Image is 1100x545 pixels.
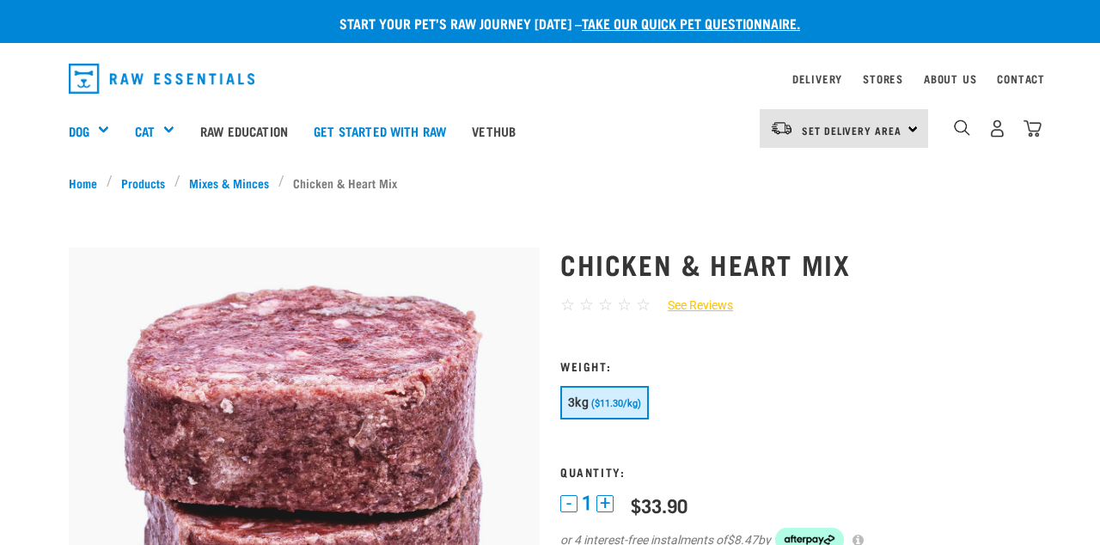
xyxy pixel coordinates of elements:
[135,121,155,141] a: Cat
[636,295,651,315] span: ☆
[802,127,901,133] span: Set Delivery Area
[954,119,970,136] img: home-icon-1@2x.png
[770,120,793,136] img: van-moving.png
[560,248,1031,279] h1: Chicken & Heart Mix
[617,295,632,315] span: ☆
[651,297,733,315] a: See Reviews
[579,295,594,315] span: ☆
[792,76,842,82] a: Delivery
[631,494,687,516] div: $33.90
[69,121,89,141] a: Dog
[1024,119,1042,138] img: home-icon@2x.png
[69,174,1031,192] nav: breadcrumbs
[560,465,1031,478] h3: Quantity:
[582,494,592,512] span: 1
[187,96,301,165] a: Raw Education
[582,19,800,27] a: take our quick pet questionnaire.
[988,119,1006,138] img: user.png
[180,174,278,192] a: Mixes & Minces
[591,398,641,409] span: ($11.30/kg)
[997,76,1045,82] a: Contact
[459,96,529,165] a: Vethub
[596,495,614,512] button: +
[560,386,649,419] button: 3kg ($11.30/kg)
[69,174,107,192] a: Home
[69,64,254,94] img: Raw Essentials Logo
[560,359,1031,372] h3: Weight:
[560,495,577,512] button: -
[568,395,589,409] span: 3kg
[560,295,575,315] span: ☆
[598,295,613,315] span: ☆
[924,76,976,82] a: About Us
[863,76,903,82] a: Stores
[55,57,1045,101] nav: dropdown navigation
[113,174,174,192] a: Products
[301,96,459,165] a: Get started with Raw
